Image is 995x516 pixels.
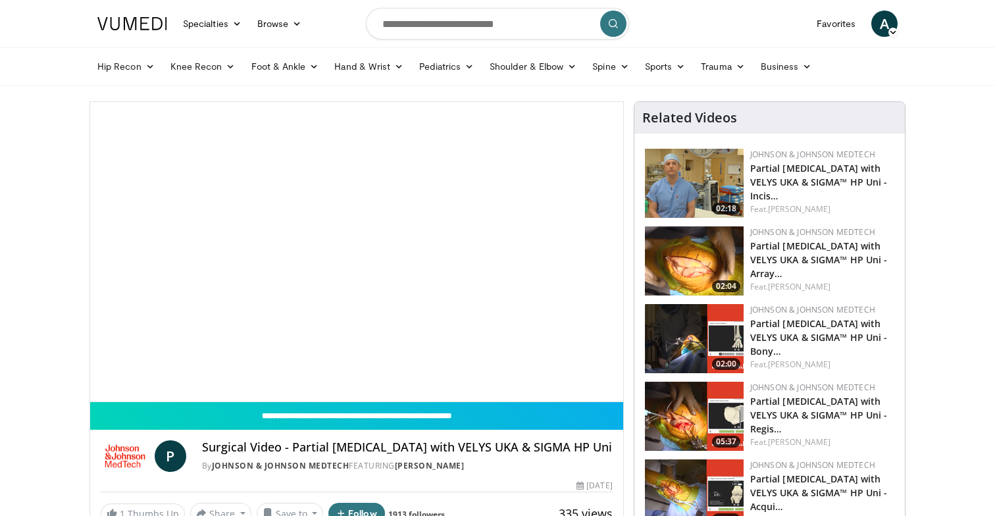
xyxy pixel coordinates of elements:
a: Johnson & Johnson MedTech [750,226,875,238]
a: Business [753,53,820,80]
a: Johnson & Johnson MedTech [212,460,349,471]
div: Feat. [750,359,894,371]
img: 54cbb26e-ac4b-4a39-a481-95817778ae11.png.150x105_q85_crop-smart_upscale.png [645,149,744,218]
input: Search topics, interventions [366,8,629,39]
a: Johnson & Johnson MedTech [750,382,875,393]
a: Partial [MEDICAL_DATA] with VELYS UKA & SIGMA™ HP Uni - Acqui… [750,473,888,513]
span: 02:00 [712,358,740,370]
a: Sports [637,53,694,80]
a: Partial [MEDICAL_DATA] with VELYS UKA & SIGMA™ HP Uni - Array… [750,240,888,280]
img: Johnson & Johnson MedTech [101,440,149,472]
h4: Related Videos [642,110,737,126]
a: Trauma [693,53,753,80]
img: de91269e-dc9f-44d3-9315-4c54a60fc0f6.png.150x105_q85_crop-smart_upscale.png [645,226,744,296]
a: [PERSON_NAME] [395,460,465,471]
a: [PERSON_NAME] [768,203,830,215]
a: Hip Recon [89,53,163,80]
a: Johnson & Johnson MedTech [750,149,875,160]
a: Partial [MEDICAL_DATA] with VELYS UKA & SIGMA™ HP Uni - Bony… [750,317,888,357]
a: Knee Recon [163,53,243,80]
a: Hand & Wrist [326,53,411,80]
div: Feat. [750,203,894,215]
a: 05:37 [645,382,744,451]
a: Johnson & Johnson MedTech [750,459,875,471]
a: [PERSON_NAME] [768,281,830,292]
div: By FEATURING [202,460,613,472]
a: Pediatrics [411,53,482,80]
h4: Surgical Video - Partial [MEDICAL_DATA] with VELYS UKA & SIGMA HP Uni [202,440,613,455]
a: P [155,440,186,472]
div: Feat. [750,436,894,448]
a: 02:18 [645,149,744,218]
img: a774e0b8-2510-427c-a800-81b67bfb6776.png.150x105_q85_crop-smart_upscale.png [645,382,744,451]
a: Specialties [175,11,249,37]
span: 02:04 [712,280,740,292]
a: Johnson & Johnson MedTech [750,304,875,315]
a: 02:04 [645,226,744,296]
a: A [871,11,898,37]
span: 02:18 [712,203,740,215]
a: [PERSON_NAME] [768,359,830,370]
a: Partial [MEDICAL_DATA] with VELYS UKA & SIGMA™ HP Uni - Incis… [750,162,888,202]
img: 10880183-925c-4d1d-aa73-511a6d8478f5.png.150x105_q85_crop-smart_upscale.png [645,304,744,373]
div: Feat. [750,281,894,293]
a: 02:00 [645,304,744,373]
img: VuMedi Logo [97,17,167,30]
a: Shoulder & Elbow [482,53,584,80]
a: Partial [MEDICAL_DATA] with VELYS UKA & SIGMA™ HP Uni - Regis… [750,395,888,435]
video-js: Video Player [90,102,623,402]
a: Favorites [809,11,863,37]
a: Foot & Ankle [243,53,327,80]
div: [DATE] [576,480,612,492]
a: Spine [584,53,636,80]
span: 05:37 [712,436,740,448]
a: Browse [249,11,310,37]
a: [PERSON_NAME] [768,436,830,448]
